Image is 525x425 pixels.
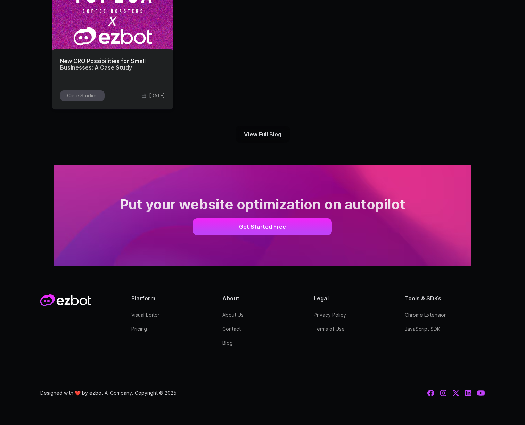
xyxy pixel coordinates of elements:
h2: New CRO Possibilities for Small Businesses: A Case Study [60,58,165,71]
a: About Us [222,308,244,322]
a: Blog [222,336,233,350]
a: JavaScript SDK [405,322,440,336]
a: Terms of Use [314,322,345,336]
div: About [222,294,302,303]
a: Visual Editor [131,308,159,322]
a: Get Started Free [193,218,332,235]
div: Platform [131,294,211,303]
a: Chrome Extension [405,308,447,322]
strong: Put your website optimization on autopilot [120,196,405,213]
div: Tools & SDKs [405,294,485,303]
a: Privacy Policy [314,308,346,322]
div: [DATE] [149,91,165,100]
div: View Full Blog [244,130,281,138]
a: View Full Blog [236,126,290,143]
a: Pricing [131,322,147,336]
div: Designed with ❤️ by ezbot AI Company. Copyright © 2025 [40,389,177,397]
div: Legal [314,294,394,303]
div: Case Studies [67,92,98,99]
a: Contact [222,322,241,336]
